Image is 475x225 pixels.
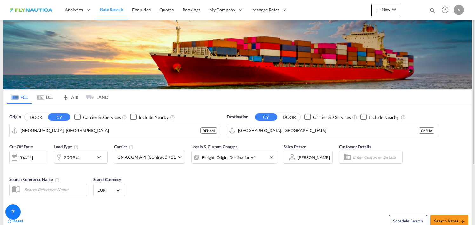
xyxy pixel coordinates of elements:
md-icon: icon-plus 400-fg [374,6,382,13]
md-tab-item: AIR [57,90,83,104]
span: Destination [227,114,248,120]
input: Search Reference Name [21,185,87,194]
span: New [374,7,398,12]
md-checkbox: Checkbox No Ink [360,114,399,120]
span: Manage Rates [252,7,279,13]
button: icon-plus 400-fgNewicon-chevron-down [371,4,400,16]
md-icon: icon-chevron-down [268,153,275,161]
div: Include Nearby [139,114,169,120]
md-input-container: Hamburg, DEHAM [10,124,220,137]
input: Enter Customer Details [353,152,400,162]
span: Load Type [54,144,79,149]
div: A [454,5,464,15]
div: Freight Origin Destination Factory Stuffing [202,153,256,162]
div: DEHAM [200,127,217,134]
md-pagination-wrapper: Use the left and right arrow keys to navigate between tabs [7,90,108,104]
md-icon: icon-information-outline [74,145,79,150]
span: Customer Details [339,144,371,149]
button: CY [255,113,277,121]
md-icon: The selected Trucker/Carrierwill be displayed in the rate results If the rates are from another f... [129,145,134,150]
md-icon: icon-refresh [7,218,12,224]
md-tab-item: LAND [83,90,108,104]
span: Search Rates [434,218,465,223]
div: Help [440,4,454,16]
md-checkbox: Checkbox No Ink [130,114,169,120]
span: Bookings [183,7,200,12]
span: Quotes [159,7,173,12]
md-icon: Your search will be saved by the below given name [55,177,60,183]
div: [PERSON_NAME] [298,155,330,160]
span: EUR [97,187,115,193]
md-icon: icon-magnify [429,7,436,14]
button: DOOR [278,113,300,121]
md-icon: Unchecked: Ignores neighbouring ports when fetching rates.Checked : Includes neighbouring ports w... [401,115,406,120]
md-icon: icon-airplane [62,93,70,98]
img: dbeec6a0202a11f0ab01a7e422f9ff92.png [10,3,52,17]
input: Search by Port [238,126,419,135]
md-checkbox: Checkbox No Ink [304,114,351,120]
span: Locals & Custom Charges [191,144,238,149]
md-icon: icon-chevron-down [95,153,106,161]
span: Origin [9,114,21,120]
div: icon-magnify [429,7,436,16]
div: 20GP x1 [64,153,80,162]
img: LCL+%26+FCL+BACKGROUND.png [3,20,472,89]
md-tab-item: LCL [32,90,57,104]
md-input-container: Shanghai, CNSHA [227,124,438,137]
md-icon: Unchecked: Search for CY (Container Yard) services for all selected carriers.Checked : Search for... [122,115,127,120]
md-checkbox: Checkbox No Ink [74,114,121,120]
span: Search Currency [93,177,121,182]
span: CMACGM API (Contract) +81 [117,154,176,160]
md-datepicker: Select [9,164,14,172]
div: Carrier SD Services [313,114,351,120]
button: DOOR [25,113,47,121]
div: CNSHA [419,127,434,134]
span: My Company [209,7,235,13]
div: [DATE] [9,151,47,164]
md-select: Sales Person: Alina Iskaev [297,153,331,162]
md-tab-item: FCL [7,90,32,104]
md-icon: icon-arrow-right [460,219,465,224]
div: Freight Origin Destination Factory Stuffingicon-chevron-down [191,151,277,164]
span: Help [440,4,451,15]
span: Rate Search [100,7,123,12]
span: Search Reference Name [9,177,60,182]
div: Carrier SD Services [83,114,121,120]
md-select: Select Currency: € EUREuro [97,186,122,195]
md-icon: Unchecked: Search for CY (Container Yard) services for all selected carriers.Checked : Search for... [352,115,357,120]
span: Cut Off Date [9,144,33,149]
md-icon: Unchecked: Ignores neighbouring ports when fetching rates.Checked : Includes neighbouring ports w... [170,115,175,120]
input: Search by Port [21,126,200,135]
span: Carrier [114,144,134,149]
span: Enquiries [132,7,151,12]
span: Analytics [65,7,83,13]
div: icon-refreshReset [7,218,23,225]
div: Include Nearby [369,114,399,120]
span: Sales Person [284,144,307,149]
div: [DATE] [20,155,33,161]
button: CY [48,113,70,121]
div: 20GP x1icon-chevron-down [54,151,108,164]
md-icon: icon-chevron-down [390,6,398,13]
span: Reset [12,218,23,223]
